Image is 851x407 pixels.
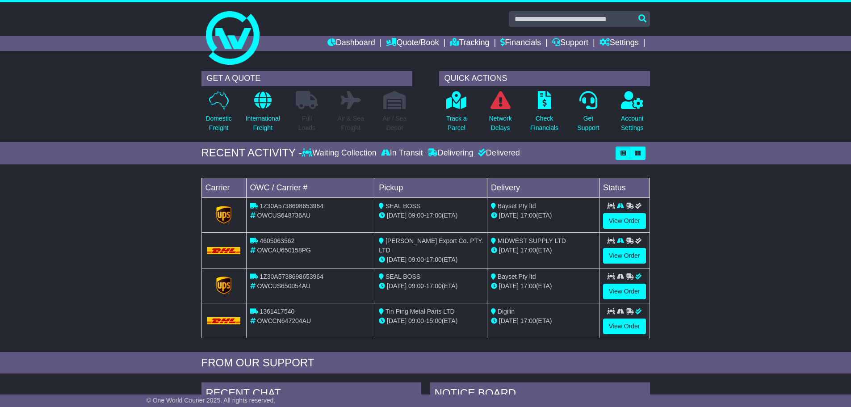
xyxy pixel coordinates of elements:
span: [DATE] [499,317,519,324]
span: 17:00 [520,212,536,219]
a: View Order [603,213,646,229]
div: QUICK ACTIONS [439,71,650,86]
span: SEAL BOSS [386,273,420,280]
a: CheckFinancials [530,91,559,138]
span: [DATE] [499,247,519,254]
div: (ETA) [491,281,595,291]
div: (ETA) [491,246,595,255]
a: InternationalFreight [245,91,281,138]
span: SEAL BOSS [386,202,420,210]
a: Settings [599,36,639,51]
span: [DATE] [499,212,519,219]
span: 4605063562 [260,237,294,244]
a: Financials [500,36,541,51]
span: [DATE] [499,282,519,290]
div: - (ETA) [379,281,483,291]
div: Waiting Collection [302,148,378,158]
span: Bayset Pty ltd [498,202,536,210]
img: DHL.png [207,247,241,254]
span: 17:00 [426,256,442,263]
a: NetworkDelays [488,91,512,138]
a: Support [552,36,588,51]
img: GetCarrierServiceLogo [216,277,231,294]
img: DHL.png [207,317,241,324]
a: Tracking [450,36,489,51]
span: [DATE] [387,212,407,219]
img: GetCarrierServiceLogo [216,206,231,224]
div: - (ETA) [379,255,483,264]
span: 1Z30A5738698653964 [260,273,323,280]
div: NOTICE BOARD [430,382,650,407]
span: [DATE] [387,282,407,290]
p: Domestic Freight [205,114,231,133]
span: OWCUS650054AU [257,282,310,290]
span: MIDWEST SUPPLY LTD [498,237,566,244]
span: 1361417540 [260,308,294,315]
a: DomesticFreight [205,91,232,138]
span: 09:00 [408,212,424,219]
div: (ETA) [491,211,595,220]
p: Check Financials [530,114,558,133]
div: Delivered [476,148,520,158]
p: Track a Parcel [446,114,467,133]
td: Carrier [201,178,246,197]
td: Status [599,178,650,197]
a: View Order [603,284,646,299]
div: RECENT ACTIVITY - [201,147,302,159]
a: View Order [603,248,646,264]
div: Delivering [425,148,476,158]
span: 15:00 [426,317,442,324]
p: International Freight [246,114,280,133]
td: OWC / Carrier # [246,178,375,197]
span: 17:00 [426,212,442,219]
div: RECENT CHAT [201,382,421,407]
span: 17:00 [426,282,442,290]
div: (ETA) [491,316,595,326]
a: GetSupport [577,91,599,138]
a: Quote/Book [386,36,439,51]
span: 1Z30A5738698653964 [260,202,323,210]
span: [PERSON_NAME] Export Co. PTY. LTD [379,237,483,254]
p: Account Settings [621,114,644,133]
span: Tin Ping Metal Parts LTD [386,308,455,315]
p: Full Loads [296,114,318,133]
a: AccountSettings [620,91,644,138]
a: View Order [603,319,646,334]
td: Delivery [487,178,599,197]
div: - (ETA) [379,316,483,326]
span: Bayset Pty ltd [498,273,536,280]
span: OWCCN647204AU [257,317,311,324]
span: 17:00 [520,247,536,254]
span: OWCUS648736AU [257,212,310,219]
div: In Transit [379,148,425,158]
div: FROM OUR SUPPORT [201,357,650,369]
a: Dashboard [327,36,375,51]
span: OWCAU650158PG [257,247,311,254]
div: GET A QUOTE [201,71,412,86]
span: [DATE] [387,256,407,263]
p: Network Delays [489,114,511,133]
a: Track aParcel [446,91,467,138]
span: 17:00 [520,282,536,290]
div: - (ETA) [379,211,483,220]
span: 09:00 [408,282,424,290]
span: Digilin [498,308,515,315]
p: Air & Sea Freight [338,114,364,133]
span: [DATE] [387,317,407,324]
p: Air / Sea Depot [383,114,407,133]
p: Get Support [577,114,599,133]
span: © One World Courier 2025. All rights reserved. [147,397,276,404]
td: Pickup [375,178,487,197]
span: 09:00 [408,256,424,263]
span: 09:00 [408,317,424,324]
span: 17:00 [520,317,536,324]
